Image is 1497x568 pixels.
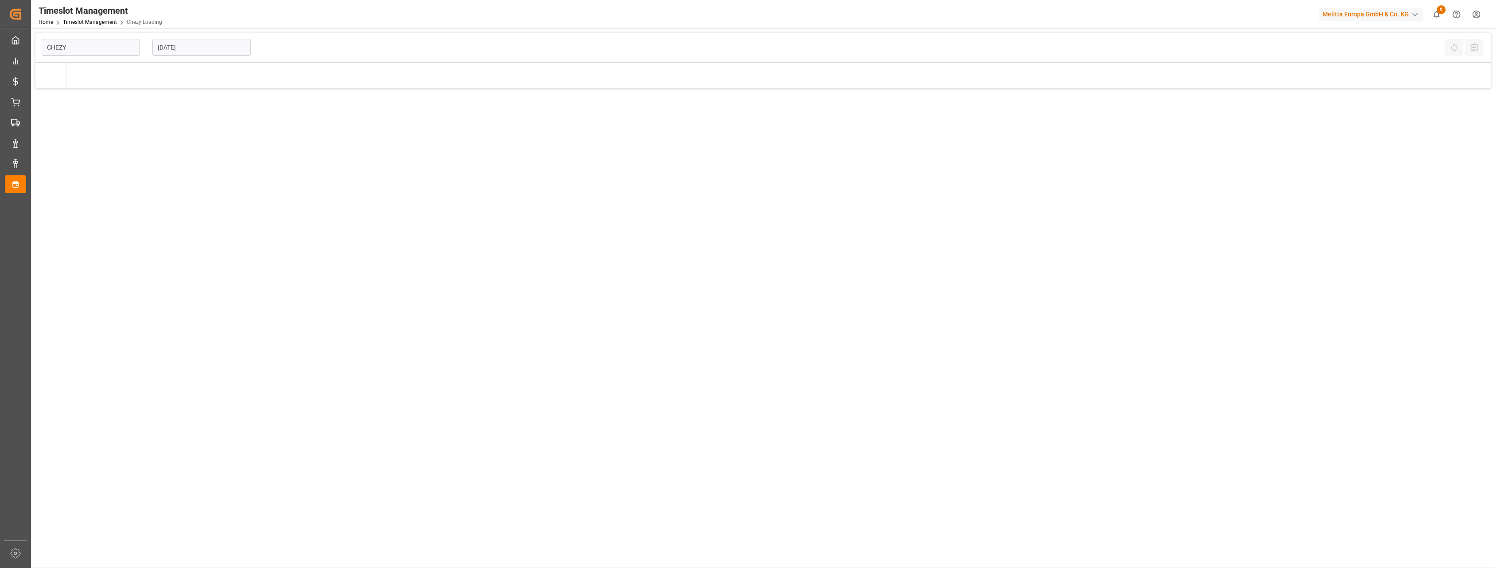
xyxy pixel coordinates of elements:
[1437,5,1446,14] span: 6
[39,19,53,25] a: Home
[1427,4,1447,24] button: show 6 new notifications
[63,19,117,25] a: Timeslot Management
[152,39,251,56] input: DD-MM-YYYY
[1447,4,1466,24] button: Help Center
[1319,8,1423,21] div: Melitta Europa GmbH & Co. KG
[39,4,162,17] div: Timeslot Management
[42,39,140,56] input: Type to search/select
[1319,6,1427,23] button: Melitta Europa GmbH & Co. KG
